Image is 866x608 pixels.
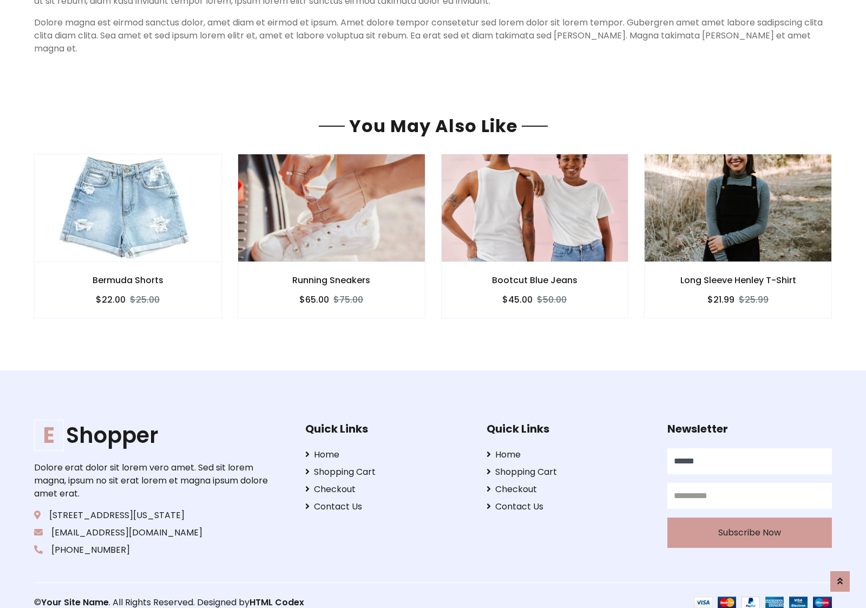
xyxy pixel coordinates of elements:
h6: Bootcut Blue Jeans [442,275,628,285]
a: Checkout [487,483,651,496]
a: Checkout [305,483,470,496]
a: Shopping Cart [487,466,651,479]
p: [STREET_ADDRESS][US_STATE] [34,509,271,522]
p: [EMAIL_ADDRESS][DOMAIN_NAME] [34,526,271,539]
h1: Shopper [34,422,271,448]
a: EShopper [34,422,271,448]
a: Running Sneakers $65.00$75.00 [238,154,425,318]
button: Subscribe Now [667,518,832,548]
h6: $45.00 [502,295,533,305]
h6: Running Sneakers [238,275,425,285]
del: $25.00 [130,293,160,306]
p: [PHONE_NUMBER] [34,544,271,557]
span: E [34,420,64,451]
del: $75.00 [333,293,363,306]
a: Contact Us [487,500,651,513]
del: $25.99 [739,293,769,306]
h6: Long Sleeve Henley T-Shirt [645,275,831,285]
h6: Bermuda Shorts [35,275,221,285]
a: Bootcut Blue Jeans $45.00$50.00 [441,154,629,318]
a: Home [305,448,470,461]
p: Dolore magna est eirmod sanctus dolor, amet diam et eirmod et ipsum. Amet dolore tempor consetetu... [34,16,832,55]
a: Long Sleeve Henley T-Shirt $21.99$25.99 [644,154,832,318]
a: Bermuda Shorts $22.00$25.00 [34,154,222,318]
p: Dolore erat dolor sit lorem vero amet. Sed sit lorem magna, ipsum no sit erat lorem et magna ipsu... [34,461,271,500]
span: You May Also Like [345,114,522,138]
h5: Quick Links [305,422,470,435]
h6: $21.99 [707,295,734,305]
a: Home [487,448,651,461]
h5: Quick Links [487,422,651,435]
h6: $65.00 [299,295,329,305]
a: Contact Us [305,500,470,513]
h6: $22.00 [96,295,126,305]
h5: Newsletter [667,422,832,435]
a: Shopping Cart [305,466,470,479]
del: $50.00 [537,293,567,306]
